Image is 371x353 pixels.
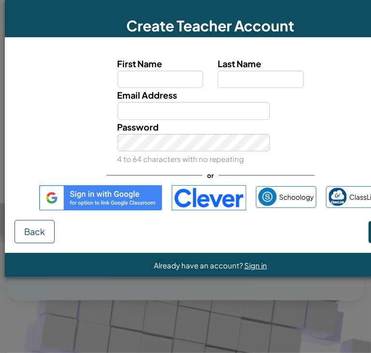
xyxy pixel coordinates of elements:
img: gplus_sso_button2.svg [39,185,162,210]
button: Back [15,220,55,243]
small: 4 to 64 characters with no repeating [118,154,244,163]
img: schoology.png [258,188,277,206]
span: Back [24,226,45,237]
span: Email Address [118,89,178,101]
span: First Name [118,58,163,69]
span: Last Name [218,58,261,69]
span: Password [118,121,159,132]
img: classlink-logo-small.png [328,188,347,206]
a: Sign in [244,261,267,270]
span: Already have an account? [154,261,244,270]
img: clever-logo-blue.png [172,185,246,210]
span: Create Teacher Account [127,16,295,35]
span: Schoology [279,190,314,204]
span: or [202,168,219,182]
